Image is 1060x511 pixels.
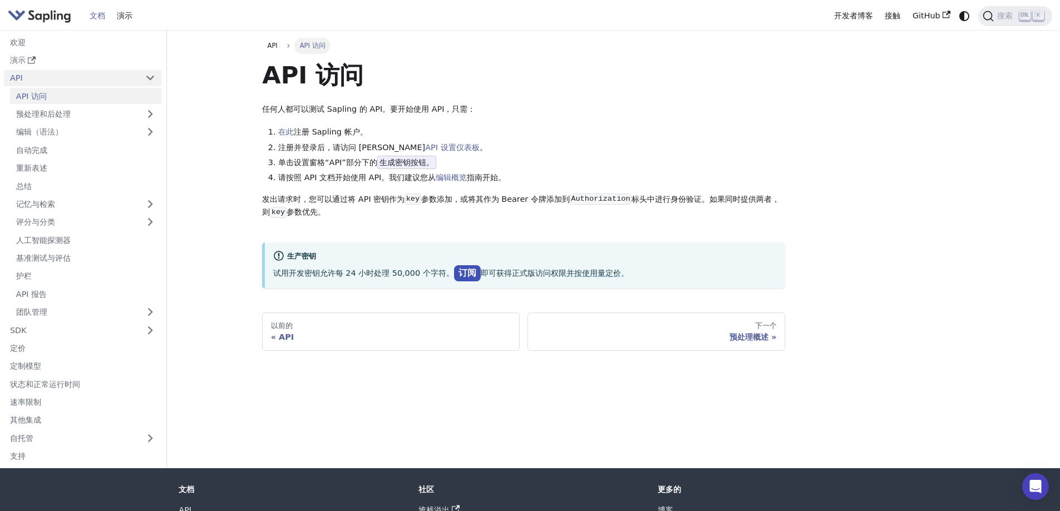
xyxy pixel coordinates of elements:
a: 护栏 [10,268,161,284]
a: 重新表述 [10,160,161,176]
a: 支持 [4,448,161,464]
font: 文档 [179,485,194,494]
a: 下一个预处理概述 [527,312,785,350]
a: 开发者博客 [828,7,879,24]
font: 护栏 [16,271,32,280]
font: 。 [360,127,368,136]
font: 试用开发密钥允许每 24 小时处理 50,000 个字符。 [273,269,454,277]
font: API 访问 [262,61,363,89]
font: 任何人都可以测试 Sapling 的 API。要开始使用 API，只需： [262,105,475,113]
button: 搜索 (Ctrl+K) [978,6,1052,26]
button: 展开侧边栏类别“SDK” [139,322,161,338]
font: 重新表述 [16,163,47,172]
a: 欢迎 [4,34,161,50]
font: 演示 [10,56,26,65]
font: 开发者博客 [834,11,873,20]
font: 定制模型 [10,361,41,370]
a: 其他集成 [4,412,161,428]
nav: 文档页面 [262,312,785,350]
a: 文档 [83,7,111,24]
font: 文档 [90,11,105,20]
font: GitHub [913,11,940,20]
font: 发出请求时，您可以通过将 API 密钥作为 [262,195,405,204]
font: SDK [10,326,27,335]
font: 生成密钥按钮。 [379,158,434,167]
font: 参数添加，或将其作为 Bearer 令牌添加到 [421,195,570,204]
font: 单击 [278,158,294,167]
a: 以前的API [262,312,520,350]
font: API 报告 [16,290,47,299]
a: 定制模型 [4,358,161,374]
kbd: K [1033,11,1044,21]
a: API 报告 [10,286,161,302]
font: 下一个 [755,321,777,330]
font: 搜索 [997,11,1013,20]
font: 参数优先。 [287,207,326,216]
font: 生产密钥 [287,252,316,261]
font: 团队管理 [16,307,47,316]
font: 预处理概述 [729,333,768,341]
font: 支持 [10,452,26,460]
img: Sapling.ai [8,8,71,24]
font: 更多的 [658,485,681,494]
font: 状态和正常运行时间 [10,380,80,389]
font: 自托管 [10,434,33,443]
a: 团队管理 [10,304,161,320]
a: SDK [4,322,139,338]
font: 编辑概览 [436,173,467,182]
font: 演示 [117,11,132,20]
a: 人工智能探测器 [10,232,161,248]
font: 指南开始。 [467,173,506,182]
font: 接触 [885,11,900,20]
a: 演示 [4,52,161,68]
font: 编辑（语法） [16,127,63,136]
div: 打开 Intercom Messenger [1022,473,1049,500]
code: key [405,194,421,205]
a: 状态和正常运行时间 [4,376,161,392]
font: 即可获得正式版访问权限 [481,269,566,277]
font: 总结 [16,182,32,191]
a: 并按使用量定价 [566,269,621,277]
font: 基准测试与评估 [16,254,71,262]
font: 以前的 [271,321,293,330]
font: 注册 Sapling 帐户 [294,127,360,136]
font: 注册并登录后，请访问 [PERSON_NAME] [278,143,425,152]
a: 接触 [879,7,906,24]
font: 人工智能探测器 [16,236,71,245]
code: Authorization [570,194,632,205]
font: 设置窗格“API”部分下的 [294,158,377,167]
font: 预处理和后处理 [16,110,71,118]
font: 速率限制 [10,398,41,406]
a: API [262,38,283,53]
button: 折叠侧边栏类别“API” [139,70,161,86]
font: API [10,73,23,82]
font: 。 [480,143,487,152]
a: 演示 [111,7,139,24]
a: 订阅 [454,265,481,281]
a: GitHub [906,7,956,24]
a: 在此 [278,127,294,136]
a: API 设置仪表板 [425,143,479,152]
a: 速率限制 [4,394,161,410]
a: 基准测试与评估 [10,250,161,266]
nav: 面包屑 [262,38,785,53]
font: API 访问 [300,42,326,49]
font: API [279,333,294,341]
font: 记忆与检索 [16,200,55,209]
font: 订阅 [458,267,476,278]
a: 总结 [10,178,161,194]
a: API [4,70,139,86]
a: 记忆与检索 [10,196,161,212]
font: 定价 [10,344,26,353]
font: API 访问 [16,92,47,101]
a: 自动完成 [10,142,161,158]
code: key [270,207,286,218]
font: 评分与分类 [16,217,55,226]
font: 欢迎 [10,38,26,47]
a: API 访问 [10,88,161,104]
a: Sapling.ai [8,8,75,24]
button: 在暗模式和亮模式之间切换（当前为系统模式） [956,8,972,24]
font: 其他集成 [10,415,41,424]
